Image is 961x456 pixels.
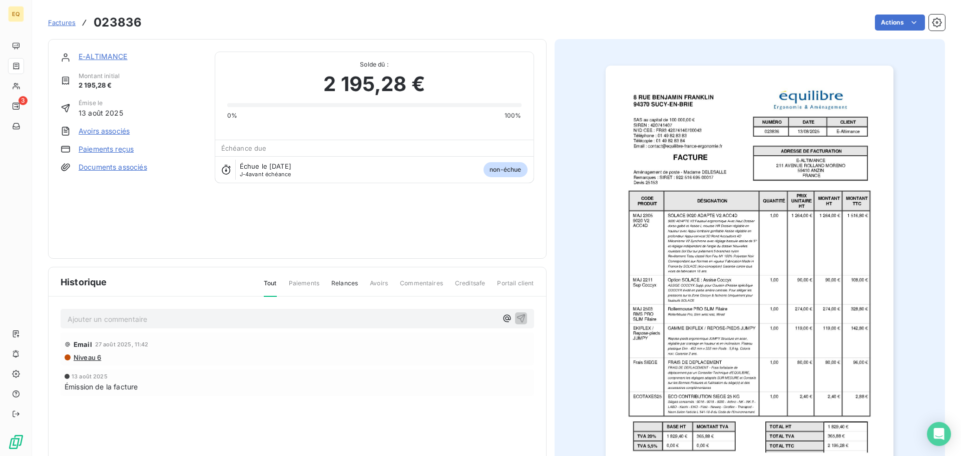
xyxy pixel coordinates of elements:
[48,18,76,28] a: Factures
[370,279,388,296] span: Avoirs
[65,381,138,392] span: Émission de la facture
[73,353,101,361] span: Niveau 6
[61,275,107,289] span: Historique
[289,279,319,296] span: Paiements
[8,434,24,450] img: Logo LeanPay
[72,373,108,379] span: 13 août 2025
[79,99,123,108] span: Émise le
[95,341,149,347] span: 27 août 2025, 11:42
[227,111,237,120] span: 0%
[875,15,925,31] button: Actions
[240,162,291,170] span: Échue le [DATE]
[264,279,277,297] span: Tout
[227,60,522,69] span: Solde dû :
[331,279,358,296] span: Relances
[79,126,130,136] a: Avoirs associés
[240,171,249,178] span: J-4
[79,162,147,172] a: Documents associés
[19,96,28,105] span: 3
[79,52,128,61] a: E-ALTIMANCE
[79,108,123,118] span: 13 août 2025
[48,19,76,27] span: Factures
[484,162,527,177] span: non-échue
[400,279,443,296] span: Commentaires
[505,111,522,120] span: 100%
[497,279,534,296] span: Portail client
[79,144,134,154] a: Paiements reçus
[927,422,951,446] div: Open Intercom Messenger
[8,6,24,22] div: EQ
[74,340,92,348] span: Email
[221,144,267,152] span: Échéance due
[240,171,291,177] span: avant échéance
[94,14,142,32] h3: 023836
[79,81,120,91] span: 2 195,28 €
[455,279,486,296] span: Creditsafe
[79,72,120,81] span: Montant initial
[323,69,425,99] span: 2 195,28 €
